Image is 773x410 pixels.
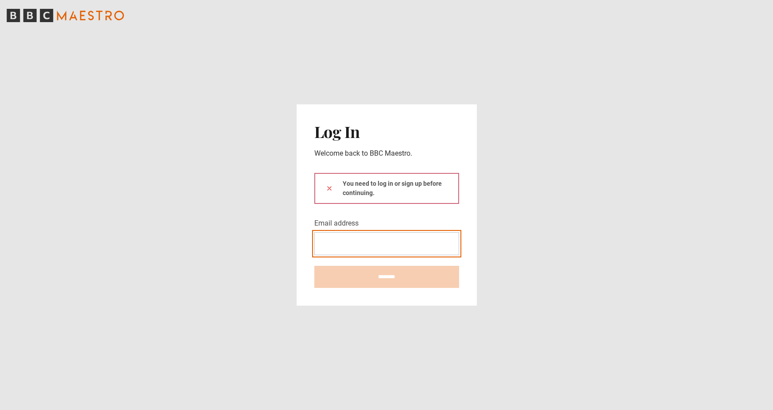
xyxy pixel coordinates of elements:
[7,9,124,22] svg: BBC Maestro
[314,173,459,204] div: You need to log in or sign up before continuing.
[314,148,459,159] p: Welcome back to BBC Maestro.
[314,218,359,229] label: Email address
[314,122,459,141] h2: Log In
